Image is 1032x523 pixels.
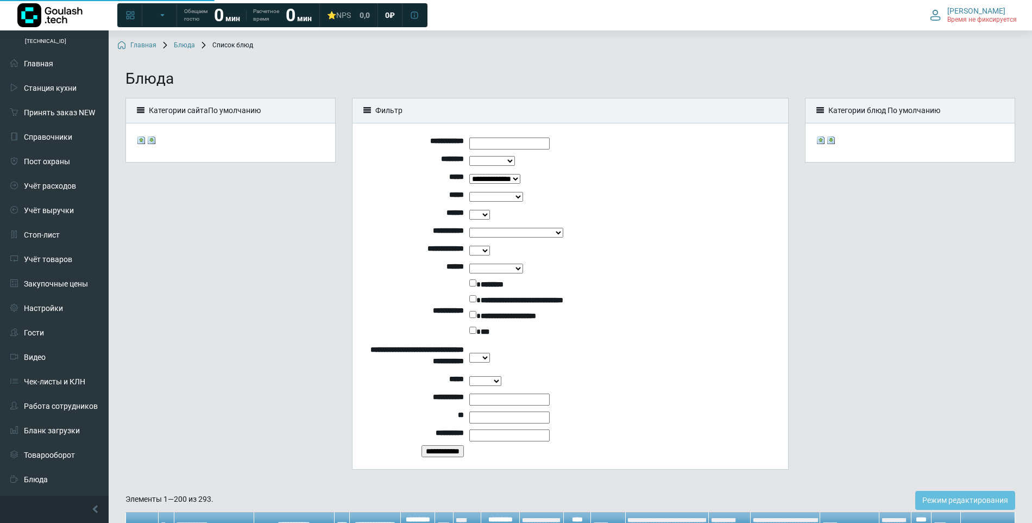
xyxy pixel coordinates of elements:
[147,135,156,144] a: Развернуть
[125,70,1015,88] h1: Блюда
[137,135,146,144] a: Свернуть
[947,16,1017,24] span: Время не фиксируется
[161,41,195,50] a: Блюда
[117,41,156,50] a: Главная
[225,14,240,23] span: мин
[178,5,318,25] a: Обещаем гостю 0 мин Расчетное время 0 мин
[360,10,370,20] span: 0,0
[199,41,253,50] span: Список блюд
[253,8,279,23] span: Расчетное время
[320,5,376,25] a: ⭐NPS 0,0
[336,11,351,20] span: NPS
[137,136,146,145] img: Свернуть
[385,10,389,20] span: 0
[353,98,788,123] div: Фильтр
[389,10,395,20] span: ₽
[827,136,835,145] img: Развернуть
[147,136,156,145] img: Развернуть
[286,5,295,26] strong: 0
[816,136,825,145] img: Свернуть
[184,8,207,23] span: Обещаем гостю
[806,98,1015,123] div: Категории блюд По умолчанию
[125,494,213,505] div: Элементы 1—200 из 293.
[947,6,1005,16] span: [PERSON_NAME]
[17,3,83,27] img: Логотип компании Goulash.tech
[379,5,401,25] a: 0 ₽
[923,4,1023,27] button: [PERSON_NAME] Время не фиксируется
[816,135,825,144] a: Свернуть
[214,5,224,26] strong: 0
[297,14,312,23] span: мин
[126,98,335,123] div: Категории сайтаПо умолчанию
[327,10,351,20] div: ⭐
[827,135,835,144] a: Развернуть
